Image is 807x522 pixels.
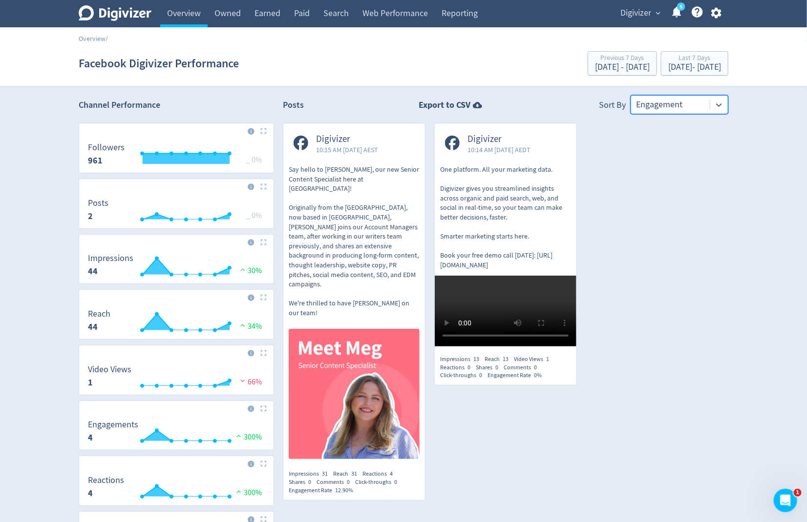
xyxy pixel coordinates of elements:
img: Placeholder [260,183,267,190]
img: positive-performance.svg [238,266,248,273]
div: Reactions [440,363,476,372]
img: positive-performance.svg [234,488,244,495]
span: 31 [322,470,328,478]
strong: 44 [88,265,98,277]
dt: Impressions [88,253,133,264]
span: 10:15 AM [DATE] AEST [316,145,378,155]
dt: Reactions [88,475,124,486]
a: Digivizer10:14 AM [DATE] AEDTOne platform. All your marketing data. Digivizer gives you streamlin... [435,123,576,349]
div: Comments [317,478,355,486]
div: Reach [485,355,514,363]
strong: 44 [88,321,98,333]
div: Shares [289,478,317,486]
span: 1 [546,355,549,363]
svg: Posts 2 [83,199,270,224]
svg: Reactions 4 [83,476,270,502]
svg: Engagements 4 [83,420,270,446]
img: Placeholder [260,350,267,356]
span: 4 [390,470,393,478]
span: 13 [473,355,479,363]
button: Last 7 Days[DATE]- [DATE] [661,51,728,76]
span: 66% [238,377,262,387]
a: Overview [79,34,106,43]
div: [DATE] - [DATE] [668,63,721,72]
div: [DATE] - [DATE] [595,63,650,72]
svg: Impressions 44 [83,254,270,280]
span: 0 [467,363,470,371]
h1: Facebook Digivizer Performance [79,48,239,79]
div: Shares [476,363,504,372]
div: Impressions [440,355,485,363]
span: 13 [503,355,509,363]
span: 0 [534,363,537,371]
div: Comments [504,363,542,372]
button: Digivizer [617,5,663,21]
img: negative-performance.svg [238,377,248,384]
span: 300% [234,432,262,442]
svg: Followers 961 [83,143,270,169]
a: 5 [677,2,685,11]
span: 0 [495,363,498,371]
span: 0 [394,478,397,486]
span: _ 0% [246,155,262,165]
strong: 4 [88,432,93,443]
strong: 4 [88,487,93,499]
dt: Engagements [88,419,138,430]
p: Say hello to [PERSON_NAME], our new Senior Content Specialist here at [GEOGRAPHIC_DATA]! Original... [289,165,420,318]
span: 1 [794,489,802,497]
span: 0 [479,371,482,379]
h2: Posts [283,99,304,114]
button: Previous 7 Days[DATE] - [DATE] [588,51,657,76]
svg: Reach 44 [83,309,270,335]
svg: Video Views 1 [83,365,270,391]
text: 5 [680,3,682,10]
div: Click-throughs [355,478,403,486]
strong: 961 [88,155,103,166]
div: Sort By [599,99,626,114]
div: Reach [333,470,362,478]
p: One platform. All your marketing data. Digivizer gives you streamlined insights across organic an... [440,165,571,270]
div: Engagement Rate [289,486,359,495]
div: Click-throughs [440,371,488,380]
span: Digivizer [467,134,531,145]
span: 31 [351,470,357,478]
span: 34% [238,321,262,331]
img: Placeholder [260,405,267,412]
span: 10:14 AM [DATE] AEDT [467,145,531,155]
span: _ 0% [246,211,262,221]
dt: Followers [88,142,125,153]
img: Placeholder [260,128,267,134]
span: 300% [234,488,262,498]
strong: 2 [88,210,93,222]
span: expand_more [654,9,662,18]
div: Impressions [289,470,333,478]
div: Last 7 Days [668,55,721,63]
dt: Posts [88,198,108,209]
img: Placeholder [260,294,267,301]
span: 30% [238,266,262,276]
img: positive-performance.svg [238,321,248,329]
span: Digivizer [620,5,651,21]
div: Reactions [362,470,398,478]
iframe: Intercom live chat [774,489,797,512]
div: Video Views [514,355,554,363]
span: 0 [308,478,311,486]
span: 0% [534,371,542,379]
span: 0 [347,478,350,486]
img: Placeholder [260,461,267,467]
dt: Reach [88,308,110,320]
h2: Channel Performance [79,99,274,111]
img: Placeholder [260,239,267,245]
dt: Video Views [88,364,131,375]
span: / [106,34,108,43]
img: positive-performance.svg [234,432,244,440]
div: Engagement Rate [488,371,547,380]
strong: 1 [88,377,93,388]
a: Digivizer10:15 AM [DATE] AESTSay hello to [PERSON_NAME], our new Senior Content Specialist here a... [283,123,425,462]
strong: Export to CSV [419,99,471,111]
div: Previous 7 Days [595,55,650,63]
span: 12.90% [335,486,353,494]
span: Digivizer [316,134,378,145]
